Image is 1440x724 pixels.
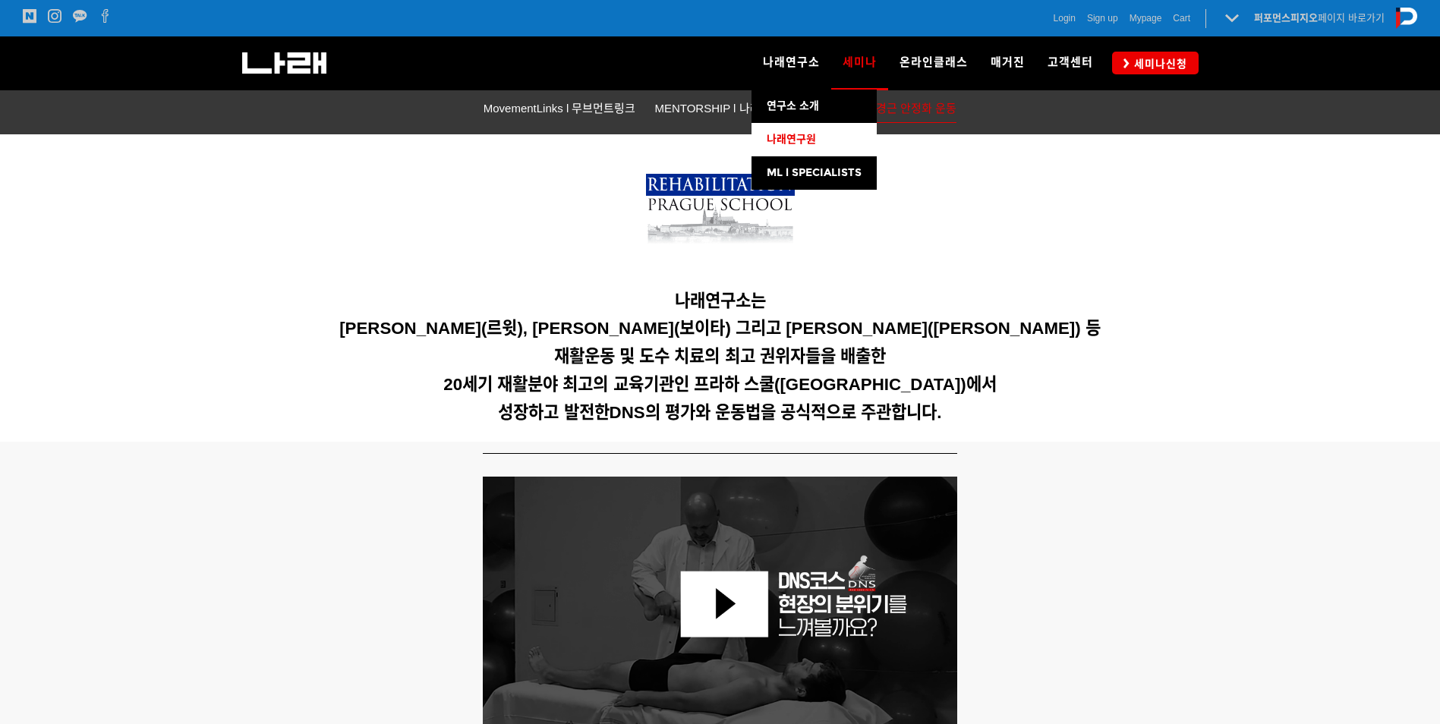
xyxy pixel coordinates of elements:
a: 나래연구소 [752,36,831,90]
strong: 퍼포먼스피지오 [1254,12,1318,24]
span: MENTORSHIP l 나래멘토십 [654,102,792,115]
a: Login [1054,11,1076,26]
span: MovementLinks l 무브먼트링크 [484,102,636,115]
span: 세미나신청 [1130,56,1187,71]
a: 고객센터 [1036,36,1104,90]
span: 나래연구소는 [675,291,766,310]
span: 재활운동 및 도수 치료의 최고 권위자들을 배출한 [554,347,886,366]
span: 고객센터 [1048,55,1093,69]
a: 퍼포먼스피지오페이지 바로가기 [1254,12,1385,24]
span: DNS의 평가와 운동법을 공식적으로 주관합니다. [610,403,942,422]
span: 나래연구소 [763,55,820,69]
span: 20세기 재활분야 최고의 교육기관인 프라하 스쿨([GEOGRAPHIC_DATA])에서 [443,375,996,394]
a: 나래연구원 [752,123,877,156]
a: ML l SPECIALISTS [752,156,877,190]
span: 세미나 [843,50,877,74]
span: 온라인클래스 [900,55,968,69]
a: 매거진 [979,36,1036,90]
span: ML l SPECIALISTS [767,166,862,179]
a: 온라인클래스 [888,36,979,90]
a: 세미나신청 [1112,52,1199,74]
a: MENTORSHIP l 나래멘토십 [654,99,792,122]
a: DNS l 동적신경근 안정화 운동 [811,99,957,123]
a: Mypage [1130,11,1162,26]
a: Cart [1173,11,1190,26]
a: Sign up [1087,11,1118,26]
a: 세미나 [831,36,888,90]
span: 나래연구원 [767,133,816,146]
span: 매거진 [991,55,1025,69]
img: 7bd3899b73cc6.png [646,174,795,252]
span: DNS l 동적신경근 안정화 운동 [811,102,957,115]
span: 성장하고 발전한 [498,403,609,422]
a: MovementLinks l 무브먼트링크 [484,99,636,122]
a: 연구소 소개 [752,90,877,123]
span: [PERSON_NAME](르윗), [PERSON_NAME](보이타) 그리고 [PERSON_NAME]([PERSON_NAME]) 등 [339,319,1101,338]
span: 연구소 소개 [767,99,819,112]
